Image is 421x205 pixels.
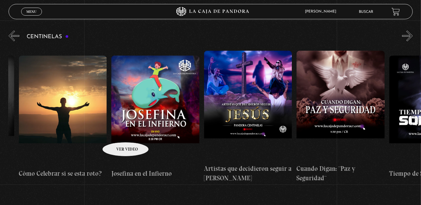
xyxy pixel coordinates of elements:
[359,10,373,14] a: Buscar
[19,169,107,178] h4: Cómo Celebrar si se esta roto?
[111,169,199,178] h4: Josefina en el Infierno
[392,8,400,16] a: View your shopping cart
[26,10,36,13] span: Menu
[111,46,199,188] a: Josefina en el Infierno
[296,164,384,183] h4: Cuando Digan: ¨Paz y Seguridad¨
[296,46,384,188] a: Cuando Digan: ¨Paz y Seguridad¨
[204,46,292,188] a: Artistas que decidieron seguir a [PERSON_NAME]
[402,31,413,41] button: Next
[302,10,343,13] span: [PERSON_NAME]
[24,15,39,19] span: Cerrar
[19,46,107,188] a: Cómo Celebrar si se esta roto?
[27,34,69,40] h3: Centinelas
[204,164,292,183] h4: Artistas que decidieron seguir a [PERSON_NAME]
[9,31,19,41] button: Previous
